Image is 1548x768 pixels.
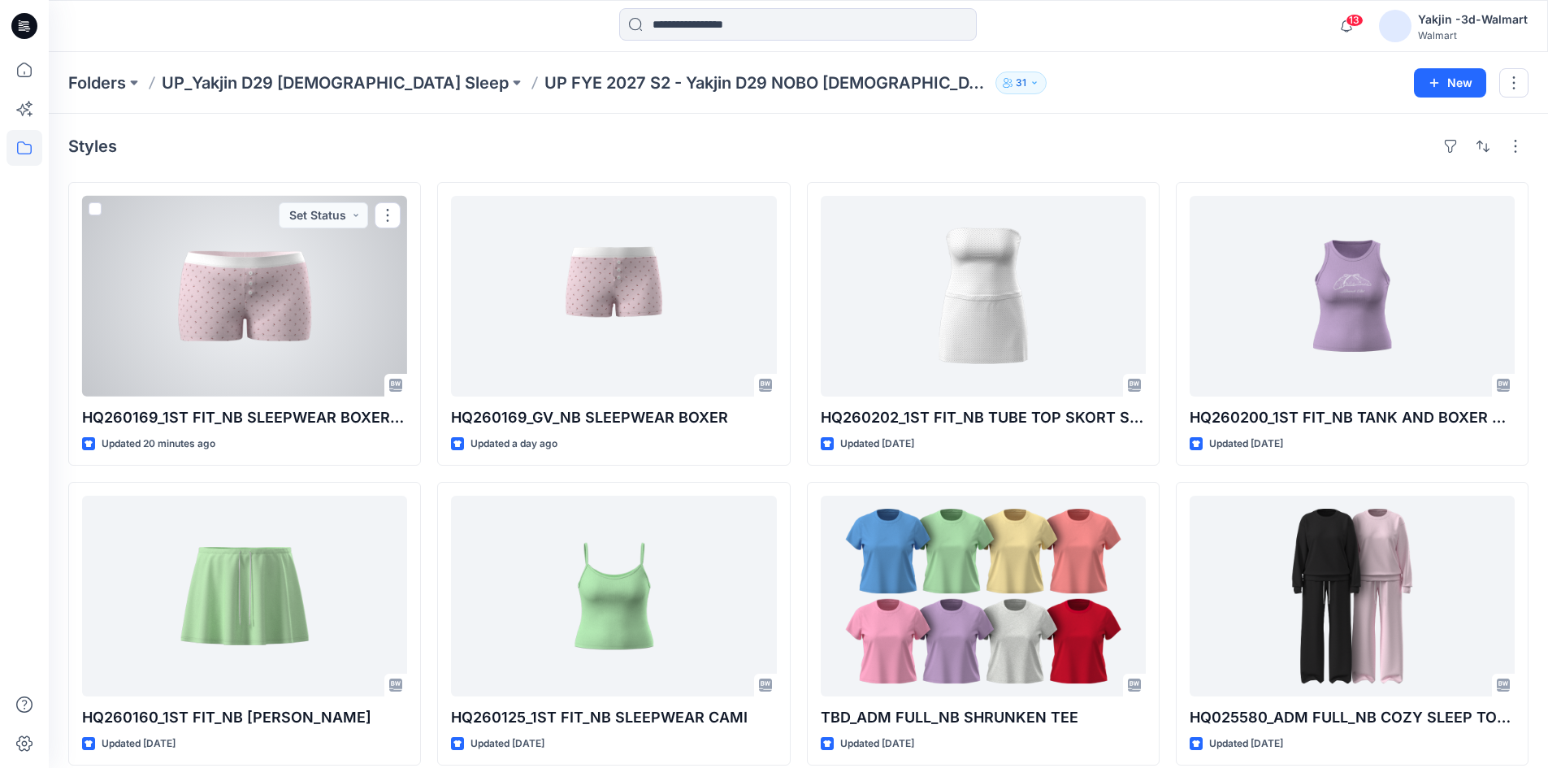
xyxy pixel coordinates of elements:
a: TBD_ADM FULL_NB SHRUNKEN TEE [821,496,1146,696]
a: HQ260125_1ST FIT_NB SLEEPWEAR CAMI [451,496,776,696]
p: Updated [DATE] [840,735,914,753]
p: 31 [1016,74,1026,92]
button: 31 [995,72,1047,94]
p: Updated [DATE] [1209,735,1283,753]
div: Walmart [1418,29,1528,41]
p: Updated [DATE] [470,735,544,753]
a: HQ025580_ADM FULL_NB COZY SLEEP TOP PANT [1190,496,1515,696]
p: HQ260160_1ST FIT_NB [PERSON_NAME] [82,706,407,729]
p: Updated 20 minutes ago [102,436,215,453]
div: Yakjin -3d-Walmart [1418,10,1528,29]
span: 13 [1346,14,1364,27]
a: HQ260202_1ST FIT_NB TUBE TOP SKORT SET [821,196,1146,397]
p: Updated [DATE] [102,735,176,753]
p: HQ260202_1ST FIT_NB TUBE TOP SKORT SET [821,406,1146,429]
a: HQ260160_1ST FIT_NB TERRY SKORT [82,496,407,696]
a: UP_Yakjin D29 [DEMOGRAPHIC_DATA] Sleep [162,72,509,94]
button: New [1414,68,1486,98]
p: Updated [DATE] [840,436,914,453]
img: avatar [1379,10,1411,42]
p: UP FYE 2027 S2 - Yakjin D29 NOBO [DEMOGRAPHIC_DATA] Sleepwear [544,72,989,94]
a: HQ260169_GV_NB SLEEPWEAR BOXER [451,196,776,397]
p: HQ260125_1ST FIT_NB SLEEPWEAR CAMI [451,706,776,729]
p: Updated a day ago [470,436,557,453]
p: HQ260169_1ST FIT_NB SLEEPWEAR BOXER PLUS [82,406,407,429]
p: TBD_ADM FULL_NB SHRUNKEN TEE [821,706,1146,729]
a: HQ260169_1ST FIT_NB SLEEPWEAR BOXER PLUS [82,196,407,397]
a: Folders [68,72,126,94]
p: Updated [DATE] [1209,436,1283,453]
p: HQ260200_1ST FIT_NB TANK AND BOXER SHORTS SET_TANK ONLY [1190,406,1515,429]
a: HQ260200_1ST FIT_NB TANK AND BOXER SHORTS SET_TANK ONLY [1190,196,1515,397]
p: HQ025580_ADM FULL_NB COZY SLEEP TOP PANT [1190,706,1515,729]
h4: Styles [68,137,117,156]
p: HQ260169_GV_NB SLEEPWEAR BOXER [451,406,776,429]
